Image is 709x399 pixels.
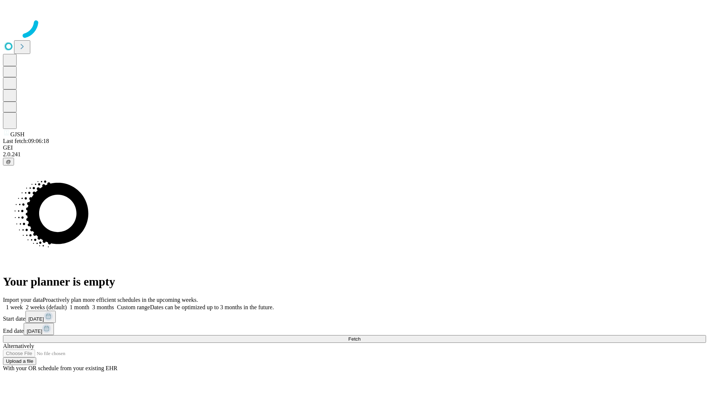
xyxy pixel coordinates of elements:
[3,151,706,158] div: 2.0.241
[3,323,706,335] div: End date
[3,357,36,365] button: Upload a file
[348,336,360,342] span: Fetch
[28,316,44,322] span: [DATE]
[25,311,56,323] button: [DATE]
[92,304,114,310] span: 3 months
[6,304,23,310] span: 1 week
[27,328,42,334] span: [DATE]
[117,304,150,310] span: Custom range
[3,335,706,343] button: Fetch
[3,144,706,151] div: GEI
[70,304,89,310] span: 1 month
[3,311,706,323] div: Start date
[3,343,34,349] span: Alternatively
[3,297,43,303] span: Import your data
[150,304,274,310] span: Dates can be optimized up to 3 months in the future.
[3,138,49,144] span: Last fetch: 09:06:18
[3,365,117,371] span: With your OR schedule from your existing EHR
[6,159,11,164] span: @
[24,323,54,335] button: [DATE]
[43,297,198,303] span: Proactively plan more efficient schedules in the upcoming weeks.
[3,158,14,166] button: @
[26,304,67,310] span: 2 weeks (default)
[3,275,706,289] h1: Your planner is empty
[10,131,24,137] span: GJSH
